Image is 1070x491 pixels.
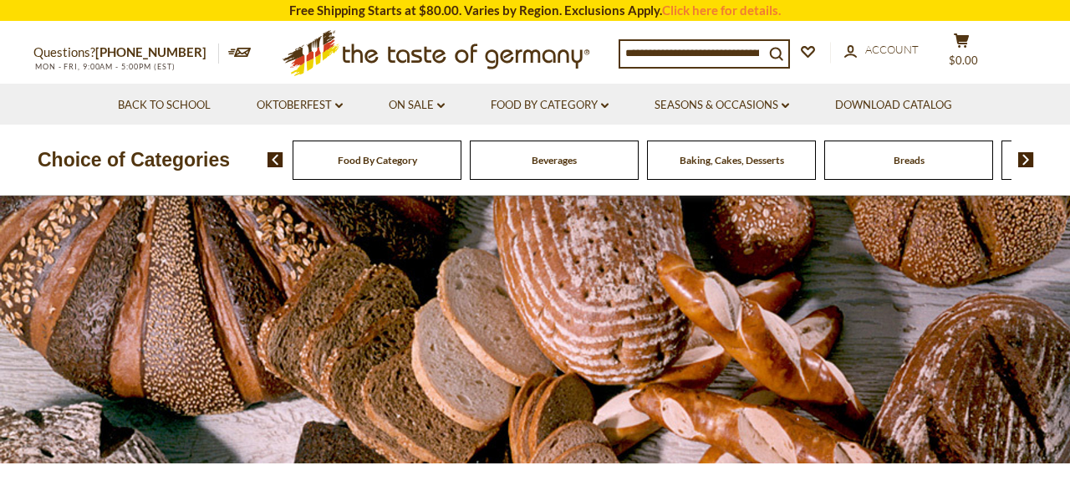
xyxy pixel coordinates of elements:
[267,152,283,167] img: previous arrow
[33,62,176,71] span: MON - FRI, 9:00AM - 5:00PM (EST)
[389,96,445,115] a: On Sale
[338,154,417,166] a: Food By Category
[662,3,781,18] a: Click here for details.
[894,154,925,166] a: Breads
[1018,152,1034,167] img: next arrow
[257,96,343,115] a: Oktoberfest
[835,96,952,115] a: Download Catalog
[118,96,211,115] a: Back to School
[491,96,609,115] a: Food By Category
[95,44,206,59] a: [PHONE_NUMBER]
[33,42,219,64] p: Questions?
[865,43,919,56] span: Account
[844,41,919,59] a: Account
[936,33,986,74] button: $0.00
[655,96,789,115] a: Seasons & Occasions
[680,154,784,166] a: Baking, Cakes, Desserts
[532,154,577,166] a: Beverages
[949,54,978,67] span: $0.00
